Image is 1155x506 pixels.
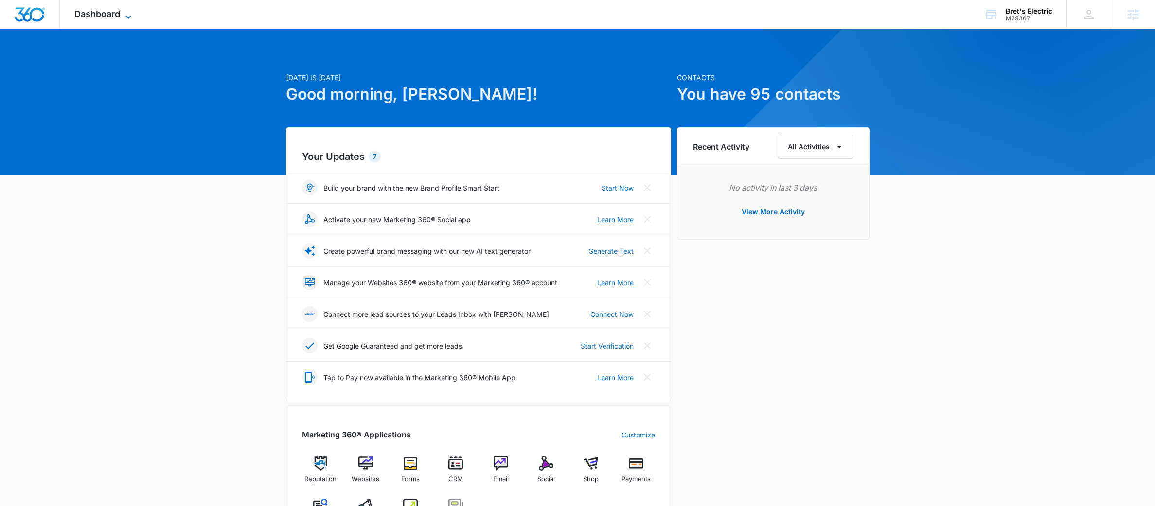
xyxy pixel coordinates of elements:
button: Close [640,180,655,195]
span: Reputation [304,474,337,484]
a: Shop [572,456,610,491]
span: Shop [583,474,599,484]
a: Start Verification [581,341,634,351]
p: No activity in last 3 days [693,182,853,193]
a: Generate Text [588,246,634,256]
span: CRM [448,474,463,484]
button: Close [640,211,655,227]
p: Tap to Pay now available in the Marketing 360® Mobile App [323,372,515,383]
a: Learn More [597,278,634,288]
span: Payments [622,474,651,484]
a: Reputation [302,456,339,491]
a: Start Now [602,183,634,193]
p: [DATE] is [DATE] [286,72,671,83]
button: Close [640,306,655,322]
a: Social [527,456,565,491]
span: Websites [352,474,379,484]
button: Close [640,369,655,385]
a: Forms [392,456,429,491]
h1: You have 95 contacts [677,83,870,106]
div: 7 [369,151,381,162]
a: Learn More [597,214,634,225]
p: Contacts [677,72,870,83]
p: Activate your new Marketing 360® Social app [323,214,471,225]
h6: Recent Activity [693,141,749,153]
p: Get Google Guaranteed and get more leads [323,341,462,351]
p: Create powerful brand messaging with our new AI text generator [323,246,531,256]
button: Close [640,338,655,353]
span: Social [537,474,555,484]
button: Close [640,243,655,259]
button: Close [640,275,655,290]
p: Manage your Websites 360® website from your Marketing 360® account [323,278,557,288]
h2: Your Updates [302,149,655,164]
span: Forms [401,474,420,484]
h1: Good morning, [PERSON_NAME]! [286,83,671,106]
a: Connect Now [590,309,634,319]
button: All Activities [778,135,853,159]
div: account name [1006,7,1052,15]
a: Websites [347,456,384,491]
span: Email [493,474,509,484]
h2: Marketing 360® Applications [302,429,411,440]
a: Customize [622,430,655,440]
a: CRM [437,456,475,491]
p: Connect more lead sources to your Leads Inbox with [PERSON_NAME] [323,309,549,319]
a: Payments [618,456,655,491]
p: Build your brand with the new Brand Profile Smart Start [323,183,499,193]
a: Learn More [597,372,634,383]
a: Email [482,456,520,491]
div: account id [1006,15,1052,22]
span: Dashboard [74,9,120,19]
button: View More Activity [732,200,815,224]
